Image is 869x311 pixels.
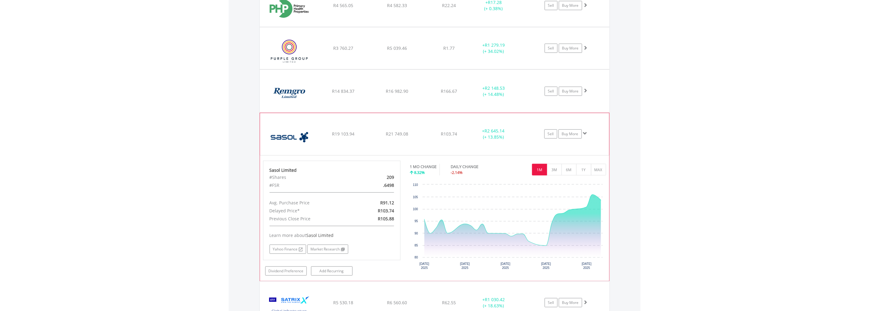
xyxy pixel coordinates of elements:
[311,266,353,276] a: Add Recurring
[332,88,354,94] span: R14 834.37
[378,208,394,214] span: R103.74
[387,300,407,305] span: R6 560.60
[415,256,418,259] text: 80
[265,181,354,189] div: #FSR
[444,45,455,51] span: R1.77
[333,300,353,305] span: R5 530.18
[270,167,394,173] div: Sasol Limited
[380,200,394,206] span: R91.12
[333,45,353,51] span: R3 760.27
[485,297,505,302] span: R1 030.42
[559,44,582,53] a: Buy More
[562,164,577,175] button: 6M
[265,207,354,215] div: Delayed Price*
[460,262,470,270] text: [DATE] 2025
[559,298,582,307] a: Buy More
[451,164,500,170] div: DAILY CHANGE
[547,164,562,175] button: 3M
[471,42,517,54] div: + (+ 34.02%)
[485,85,505,91] span: R2 148.53
[265,215,354,223] div: Previous Close Price
[420,262,429,270] text: [DATE] 2025
[559,129,582,139] a: Buy More
[442,2,456,8] span: R22.24
[263,121,316,154] img: EQU.ZA.SOL.png
[501,262,511,270] text: [DATE] 2025
[306,232,334,238] span: Sasol Limited
[576,164,591,175] button: 1Y
[265,173,354,181] div: #Shares
[387,2,407,8] span: R4 582.33
[270,245,306,254] a: Yahoo Finance
[441,131,457,137] span: R103.74
[545,298,558,307] a: Sell
[415,244,418,247] text: 85
[265,266,307,276] a: Dividend Preference
[451,170,463,175] span: -2.14%
[591,164,606,175] button: MAX
[415,219,418,223] text: 95
[415,232,418,235] text: 90
[485,42,505,48] span: R1 279.19
[410,182,606,274] svg: Interactive chart
[378,216,394,222] span: R105.88
[413,195,418,199] text: 105
[387,45,407,51] span: R5 039.46
[386,88,408,94] span: R16 982.90
[544,129,557,139] a: Sell
[532,164,547,175] button: 1M
[541,262,551,270] text: [DATE] 2025
[582,262,592,270] text: [DATE] 2025
[559,1,582,10] a: Buy More
[441,88,457,94] span: R166.67
[471,85,517,97] div: + (+ 14.48%)
[559,87,582,96] a: Buy More
[386,131,408,137] span: R21 749.08
[545,1,558,10] a: Sell
[265,199,354,207] div: Avg. Purchase Price
[354,173,399,181] div: 209
[413,183,418,187] text: 110
[307,245,348,254] a: Market Research
[545,44,558,53] a: Sell
[410,164,436,170] div: 1 MO CHANGE
[485,128,505,134] span: R2 645.14
[332,131,354,137] span: R19 103.94
[354,181,399,189] div: .6498
[333,2,353,8] span: R4 565.05
[263,35,316,68] img: EQU.ZA.PPE.png
[471,297,517,309] div: + (+ 18.63%)
[414,170,425,175] span: 8.32%
[413,207,418,211] text: 100
[442,300,456,305] span: R62.55
[263,77,316,111] img: EQU.ZA.REM.png
[410,182,606,274] div: Chart. Highcharts interactive chart.
[470,128,516,140] div: + (+ 13.85%)
[545,87,558,96] a: Sell
[270,232,394,238] div: Learn more about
